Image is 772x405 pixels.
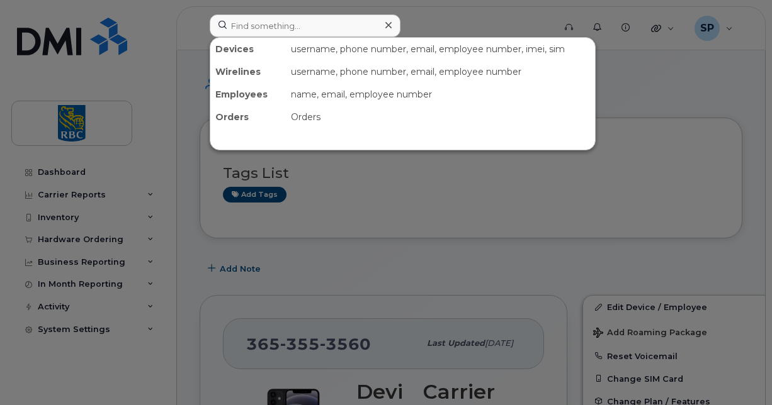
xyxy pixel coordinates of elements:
[210,83,286,106] div: Employees
[210,38,286,60] div: Devices
[286,60,595,83] div: username, phone number, email, employee number
[286,83,595,106] div: name, email, employee number
[286,106,595,128] div: Orders
[210,60,286,83] div: Wirelines
[286,38,595,60] div: username, phone number, email, employee number, imei, sim
[210,106,286,128] div: Orders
